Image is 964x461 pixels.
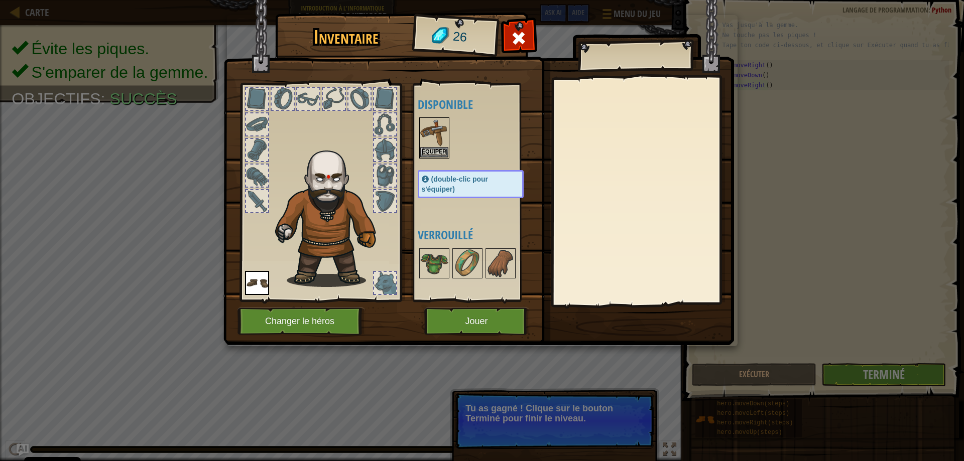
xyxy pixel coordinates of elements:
span: 26 [452,28,467,47]
button: Equiper [420,147,448,158]
img: portrait.png [487,249,515,277]
img: goliath_hair.png [270,141,393,287]
img: portrait.png [420,249,448,277]
span: (double-clic pour s'équiper) [422,175,489,193]
h4: Disponible [418,98,544,111]
img: portrait.png [453,249,481,277]
button: Changer le héros [237,308,365,335]
img: portrait.png [245,271,269,295]
h1: Inventaire [282,27,410,48]
button: Jouer [424,308,529,335]
h4: Verrouillé [418,228,544,241]
img: portrait.png [420,118,448,146]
